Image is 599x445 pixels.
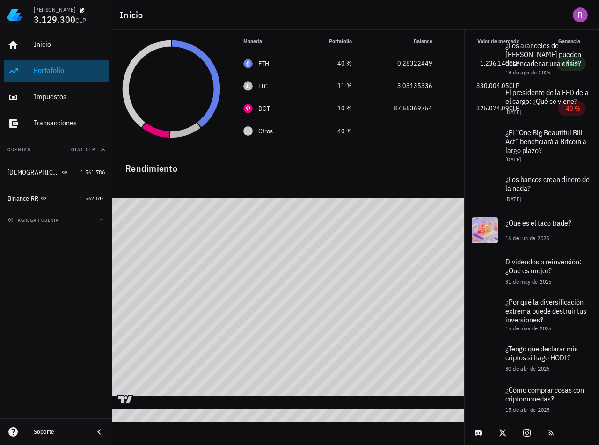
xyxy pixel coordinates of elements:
span: 31 de may de 2025 [505,278,552,285]
a: ¿El “One Big Beautiful Bill Act” beneficiará a Bitcoin a largo plazo? [DATE] [464,123,599,168]
span: ¿Los aranceles de [PERSON_NAME] pueden desencadenar una crisis? [505,41,581,68]
div: 3,03135336 [367,81,432,91]
div: Soporte [34,428,86,436]
span: ¿El “One Big Beautiful Bill Act” beneficiará a Bitcoin a largo plazo? [505,128,586,155]
div: avatar [573,7,588,22]
span: 18 de ago de 2025 [505,69,551,76]
th: Moneda [236,30,302,52]
span: - [430,127,432,135]
span: [DATE] [505,109,521,116]
a: Portafolio [4,60,109,82]
th: Valor de mercado [440,30,527,52]
span: 15 de may de 2025 [505,325,552,332]
span: ¿Los bancos crean dinero de la nada? [505,175,590,193]
div: 10 % [310,103,351,113]
th: Portafolio [302,30,359,52]
div: [PERSON_NAME] [34,6,75,14]
span: Otros [258,126,273,136]
div: 0,28322449 [367,58,432,68]
span: ¿Cómo comprar cosas con criptomonedas? [505,385,584,403]
div: 11 % [310,81,351,91]
span: ¿Tengo que declarar mis criptos si hago HODL? [505,344,578,362]
a: ¿Tengo que declarar mis criptos si hago HODL? 30 de abr de 2025 [464,338,599,379]
a: ¿Por qué la diversificación extrema puede destruir tus inversiones? 15 de may de 2025 [464,292,599,338]
span: [DATE] [505,196,521,203]
a: ¿Cómo comprar cosas con criptomonedas? 15 de abr de 2025 [464,379,599,420]
span: 15 de abr de 2025 [505,406,550,413]
div: DOT-icon [243,104,253,113]
div: Binance RR [7,195,39,203]
button: agregar cuenta [6,215,63,225]
button: CuentasTotal CLP [4,139,109,161]
span: [DATE] [505,156,521,163]
div: Impuestos [34,92,105,101]
span: Dividendos o reinversión: ¿Qué es mejor? [505,257,581,275]
a: ¿Los aranceles de [PERSON_NAME] pueden desencadenar una crisis? 18 de ago de 2025 [464,36,599,81]
div: DOT [258,104,270,113]
span: CLP [75,16,86,25]
div: Portafolio [34,66,105,75]
a: ¿Los bancos crean dinero de la nada? [DATE] [464,168,599,210]
span: 3.129.300 [34,13,75,26]
a: Charting by TradingView [117,395,133,404]
span: agregar cuenta [10,217,59,223]
div: Transacciones [34,118,105,127]
div: 40 % [310,58,351,68]
span: ¿Qué es el taco trade? [505,218,571,227]
a: Binance RR 1.567.514 [4,187,109,210]
a: Inicio [4,34,109,56]
div: ETH-icon [243,59,253,68]
div: ETH [258,59,270,68]
span: 1.567.514 [80,195,105,202]
h1: Inicio [120,7,147,22]
span: 1.561.786 [80,168,105,175]
span: ¿Por qué la diversificación extrema puede destruir tus inversiones? [505,297,586,324]
div: 87,66369754 [367,103,432,113]
a: El presidente de la FED deja el cargo: ¿Qué se viene? [DATE] [464,81,599,123]
span: 30 de abr de 2025 [505,365,550,372]
span: Total CLP [68,146,95,153]
span: 16 de jun de 2025 [505,234,549,241]
div: LTC-icon [243,81,253,91]
div: [DEMOGRAPHIC_DATA] RR [7,168,60,176]
span: El presidente de la FED deja el cargo: ¿Qué se viene? [505,88,589,106]
div: Inicio [34,40,105,49]
div: 40 % [310,126,351,136]
a: [DEMOGRAPHIC_DATA] RR 1.561.786 [4,161,109,183]
div: Rendimiento [118,153,593,176]
div: LTC [258,81,268,91]
th: Balance [359,30,440,52]
a: Impuestos [4,86,109,109]
a: Transacciones [4,112,109,135]
a: Dividendos o reinversión: ¿Qué es mejor? 31 de may de 2025 [464,251,599,292]
img: LedgiFi [7,7,22,22]
a: ¿Qué es el taco trade? 16 de jun de 2025 [464,210,599,251]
